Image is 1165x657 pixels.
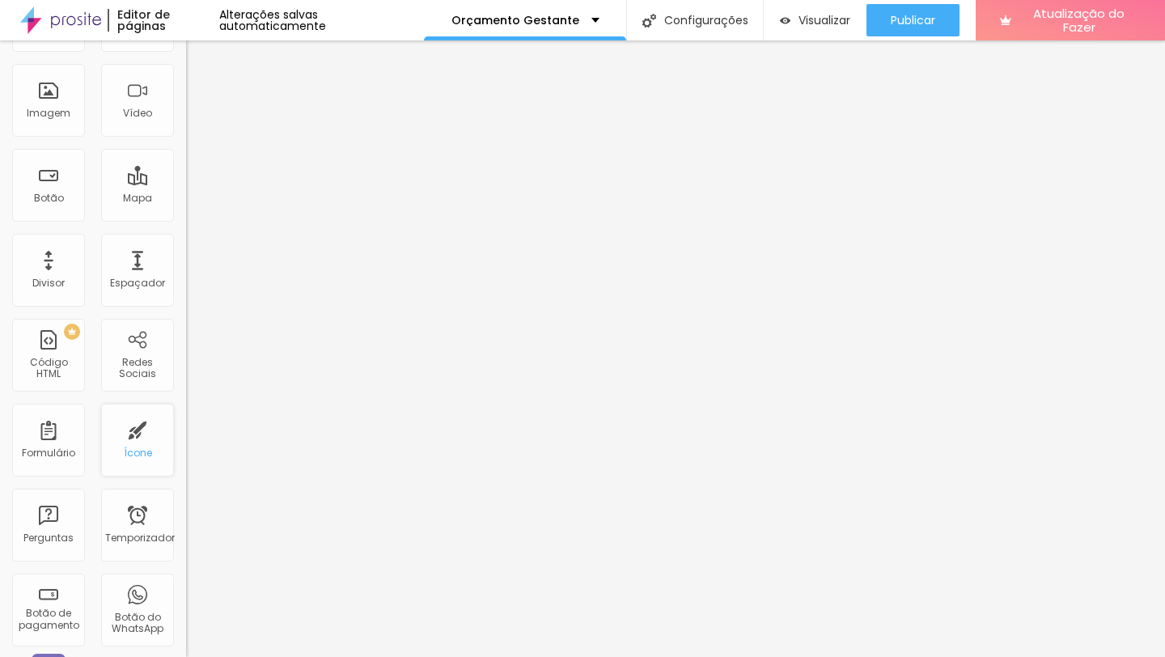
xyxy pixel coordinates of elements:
font: Visualizar [799,12,850,28]
font: Botão do WhatsApp [112,610,163,635]
font: Alterações salvas automaticamente [219,6,326,34]
font: Configurações [664,12,748,28]
font: Atualização do Fazer [1033,5,1125,36]
button: Visualizar [764,4,866,36]
font: Botão [34,191,64,205]
font: Divisor [32,276,65,290]
font: Orçamento Gestante [451,12,579,28]
font: Espaçador [110,276,165,290]
iframe: Editor [186,40,1165,657]
font: Perguntas [23,531,74,545]
font: Temporizador [105,531,175,545]
font: Código HTML [30,355,68,380]
font: Vídeo [123,106,152,120]
font: Publicar [891,12,935,28]
font: Editor de páginas [117,6,170,34]
font: Formulário [22,446,75,460]
img: Ícone [642,14,656,28]
font: Imagem [27,106,70,120]
font: Ícone [124,446,152,460]
button: Publicar [866,4,960,36]
font: Botão de pagamento [19,606,79,631]
font: Redes Sociais [119,355,156,380]
img: view-1.svg [780,14,790,28]
font: Mapa [123,191,152,205]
